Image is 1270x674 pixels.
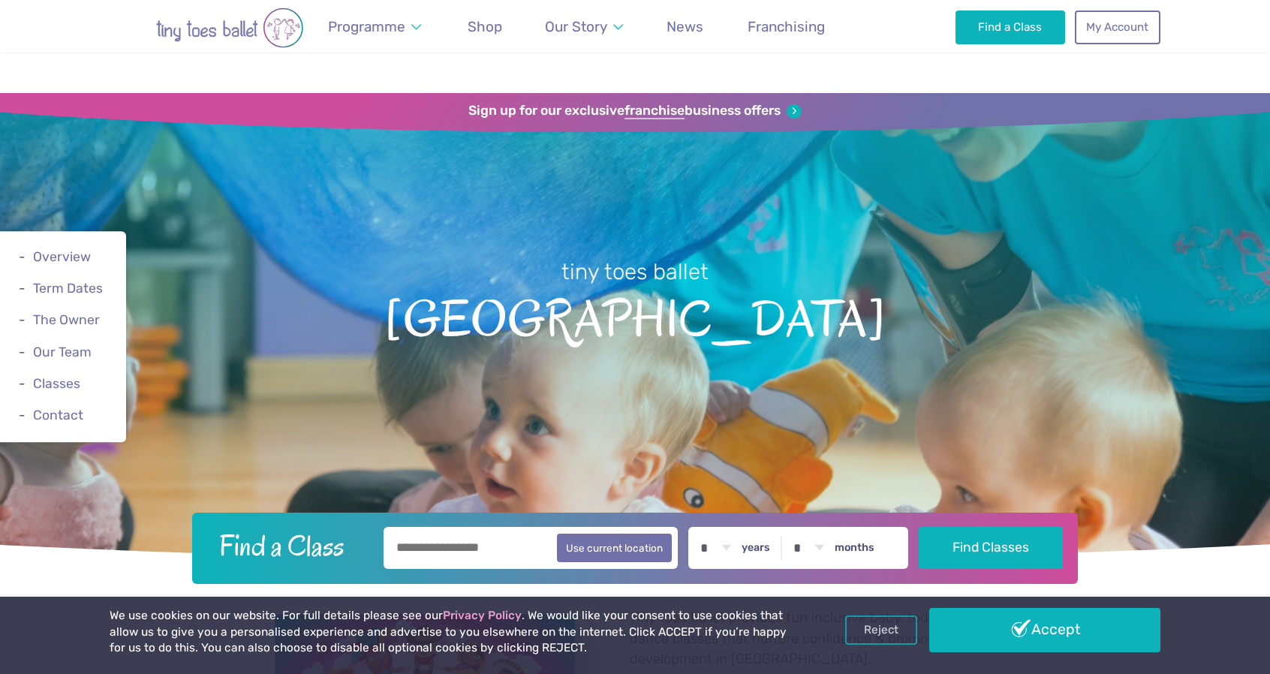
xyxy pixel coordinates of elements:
[110,8,350,48] img: tiny toes ballet
[207,527,374,564] h2: Find a Class
[929,608,1160,651] a: Accept
[624,103,685,119] strong: franchise
[33,345,92,360] a: Our Team
[468,103,801,119] a: Sign up for our exclusivefranchisebusiness offers
[443,609,522,622] a: Privacy Policy
[545,18,607,35] span: Our Story
[740,9,832,44] a: Franchising
[321,9,428,44] a: Programme
[33,313,100,328] a: The Owner
[919,527,1064,569] button: Find Classes
[835,541,874,555] label: months
[110,608,793,657] p: We use cookies on our website. For full details please see our . We would like your consent to us...
[956,11,1066,44] a: Find a Class
[538,9,630,44] a: Our Story
[460,9,509,44] a: Shop
[328,18,405,35] span: Programme
[1075,11,1160,44] a: My Account
[557,534,672,562] button: Use current location
[748,18,825,35] span: Franchising
[26,287,1244,348] span: [GEOGRAPHIC_DATA]
[845,615,917,644] a: Reject
[33,249,91,264] a: Overview
[561,259,709,284] small: tiny toes ballet
[742,541,770,555] label: years
[667,18,703,35] span: News
[33,376,80,391] a: Classes
[33,408,83,423] a: Contact
[660,9,711,44] a: News
[33,281,103,296] a: Term Dates
[468,18,502,35] span: Shop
